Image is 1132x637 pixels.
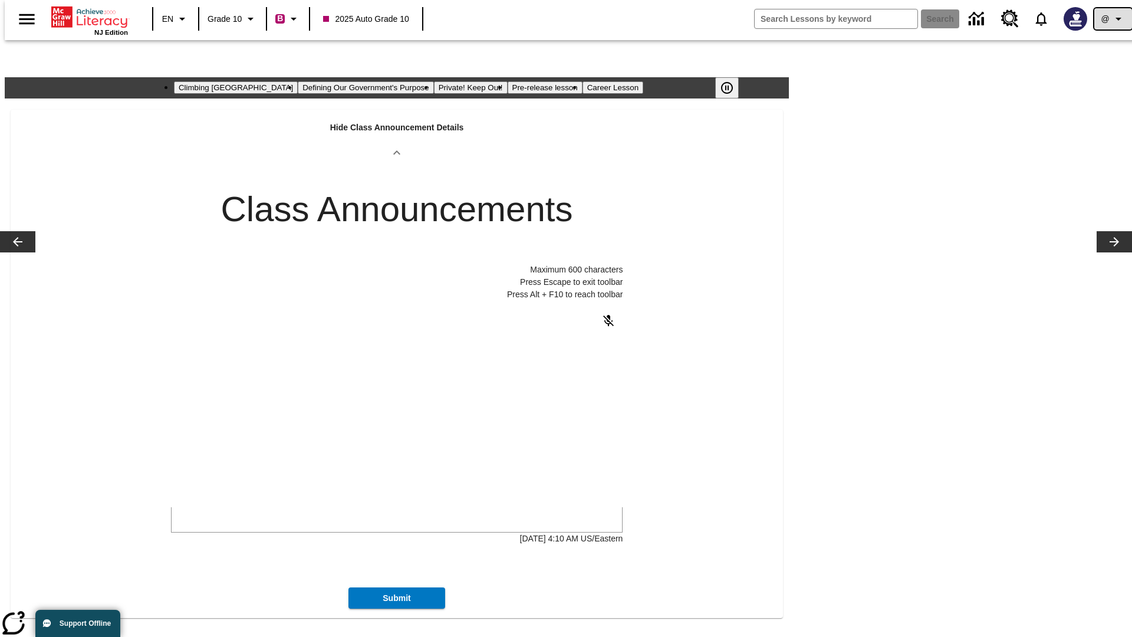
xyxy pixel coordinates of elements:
[5,9,153,19] a: Title for My Lessons [DATE] 13:09:03
[994,3,1026,35] a: Resource Center, Will open in new tab
[208,13,242,25] span: Grade 10
[594,307,623,335] button: Click to activate and allow voice recognition
[35,610,120,637] button: Support Offline
[203,8,262,29] button: Grade: Grade 10, Select a grade
[583,81,643,94] button: Slide 5 Career Lesson
[715,77,751,98] div: Pause
[348,587,445,609] button: Submit
[174,81,298,94] button: Slide 1 Climbing Mount Tai
[434,81,508,94] button: Slide 3 Private! Keep Out!
[51,5,128,29] a: Home
[9,2,44,37] button: Open side menu
[298,81,433,94] button: Slide 2 Defining Our Government's Purpose
[1057,4,1094,34] button: Select a new avatar
[51,4,128,36] div: Home
[171,276,623,288] p: Press Escape to exit toolbar
[157,8,195,29] button: Language: EN, Select a language
[962,3,994,35] a: Data Center
[508,81,583,94] button: Slide 4 Pre-release lesson
[60,619,111,628] span: Support Offline
[755,9,917,28] input: search field
[271,8,305,29] button: Boost Class color is violet red. Change class color
[1026,4,1057,34] a: Notifications
[330,122,464,134] p: Hide Class Announcement Details
[1101,13,1109,25] span: @
[94,29,128,36] span: NJ Edition
[1094,8,1132,29] button: Profile/Settings
[162,13,173,25] span: EN
[323,13,409,25] span: 2025 Auto Grade 10
[171,288,623,301] p: Press Alt + F10 to reach toolbar
[715,77,739,98] button: Pause
[1097,231,1132,252] button: Lesson carousel, Next
[520,533,623,545] p: [DATE] 4:10 AM US/Eastern
[11,160,783,619] div: Hide Class Announcement Details
[5,9,172,20] body: Maximum 600 characters Press Escape to exit toolbar Press Alt + F10 to reach toolbar
[1064,7,1087,31] img: Avatar
[277,11,283,26] span: B
[11,110,783,160] div: Hide Class Announcement Details
[171,264,623,276] p: Maximum 600 characters
[221,188,572,231] h2: Class Announcements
